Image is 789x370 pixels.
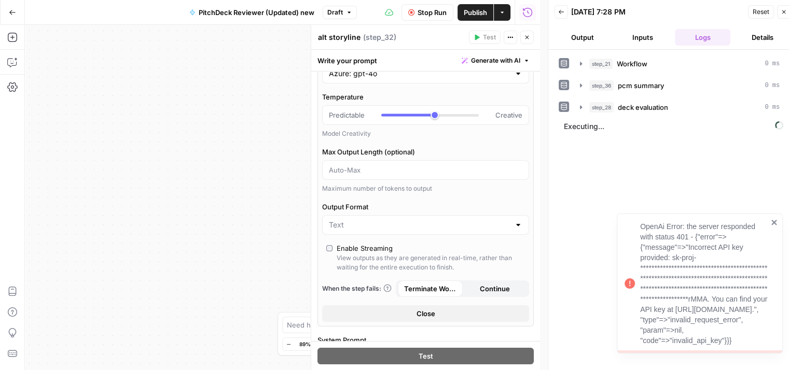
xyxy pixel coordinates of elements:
span: Executing... [561,118,786,135]
span: Test [483,33,496,42]
label: Output Format [322,202,529,212]
span: Draft [327,8,343,17]
span: Workflow [617,59,647,69]
div: Enable Streaming [337,243,393,253]
input: Text [329,220,510,230]
span: Generate with AI [471,56,520,65]
input: Azure: gpt-4o [329,68,510,79]
span: step_21 [589,59,613,69]
span: Continue [480,283,510,294]
span: ( step_32 ) [363,32,396,42]
span: 0 ms [765,59,780,68]
div: View outputs as they are generated in real-time, rather than waiting for the entire execution to ... [337,253,525,272]
span: Test [418,350,433,361]
span: Publish [464,7,487,18]
textarea: alt storyline [318,32,361,42]
span: step_36 [589,80,614,91]
a: When the step fails: [322,284,392,293]
button: Test [317,347,534,364]
input: Enable StreamingView outputs as they are generated in real-time, rather than waiting for the enti... [326,245,333,251]
button: close [771,218,778,226]
span: Creative [495,110,522,120]
span: Stop Run [418,7,447,18]
div: Model Creativity [322,129,529,138]
span: 0 ms [765,103,780,112]
span: Close [416,308,435,319]
button: Generate with AI [458,54,534,67]
span: Terminate Workflow [404,283,456,294]
span: deck evaluation [618,102,668,112]
span: Reset [753,7,769,17]
label: Max Output Length (optional) [322,147,529,157]
button: Stop Run [402,4,453,21]
div: Maximum number of tokens to output [322,184,529,193]
button: Inputs [615,29,671,46]
label: Temperature [322,92,529,102]
span: Predictable [329,110,365,120]
button: Test [469,31,501,44]
span: 0 ms [765,81,780,90]
span: step_28 [589,102,614,112]
span: 89% [299,340,311,348]
button: Publish [458,4,493,21]
input: Auto-Max [329,165,522,175]
span: PitchDeck Reviewer (Updated) new [199,7,314,18]
button: Output [555,29,611,46]
button: 0 ms [574,55,786,72]
button: Continue [462,280,527,297]
button: 0 ms [574,77,786,94]
button: Draft [323,6,357,19]
div: Write your prompt [311,50,540,71]
span: pcm summary [618,80,664,91]
button: 0 ms [574,99,786,116]
div: OpenAi Error: the server responded with status 401 - {"error"=>{"message"=>"Incorrect API key pro... [640,221,768,346]
label: System Prompt [317,335,534,345]
button: PitchDeck Reviewer (Updated) new [183,4,321,21]
button: Close [322,305,529,322]
button: Logs [675,29,731,46]
button: Reset [748,5,774,19]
